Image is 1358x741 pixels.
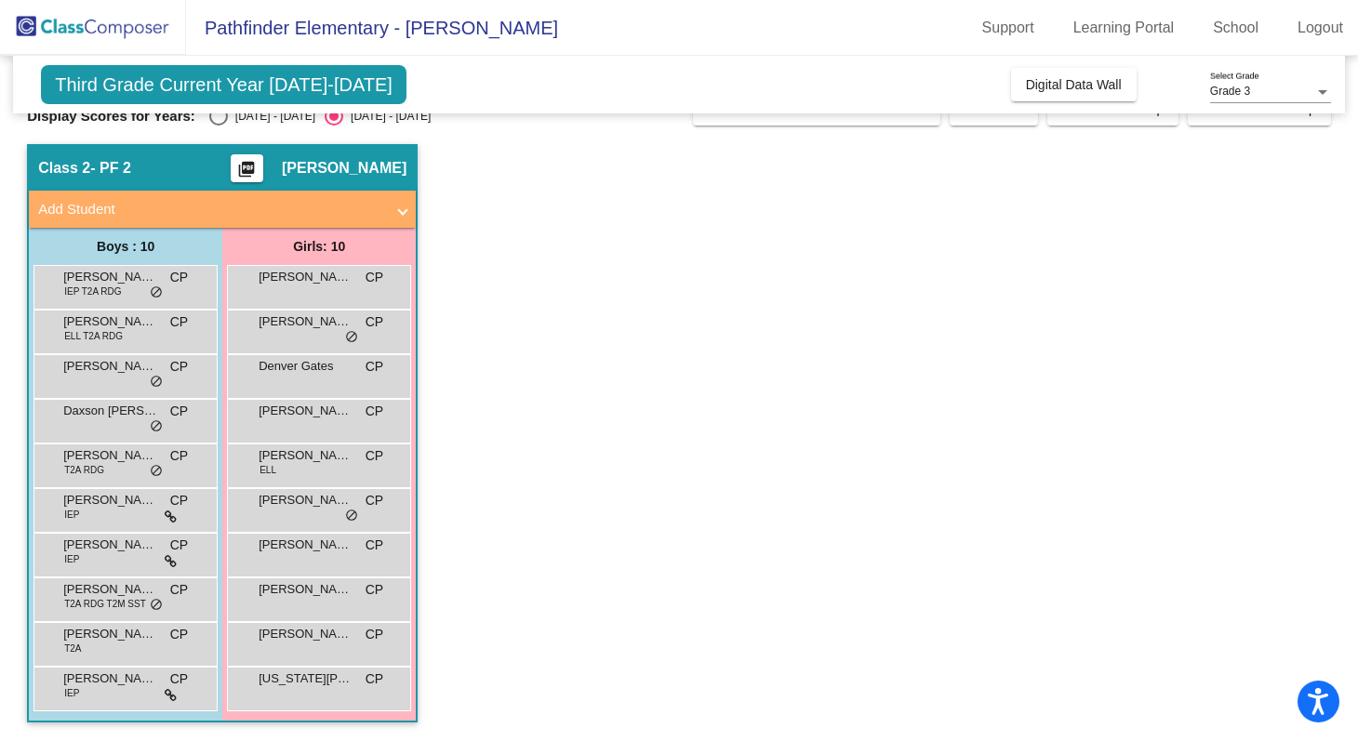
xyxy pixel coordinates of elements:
span: CP [170,536,188,555]
span: [PERSON_NAME] [259,491,352,509]
span: do_not_disturb_alt [150,464,163,479]
span: [PERSON_NAME] [259,402,352,420]
span: IEP [64,686,79,700]
span: ELL [260,463,276,477]
span: Display Scores for Years: [27,108,195,125]
div: Girls: 10 [222,228,416,265]
span: Denver Gates [259,357,352,376]
span: [PERSON_NAME] [63,669,156,688]
span: T2A RDG [64,463,104,477]
span: [US_STATE][PERSON_NAME] [259,669,352,688]
span: CP [366,446,383,466]
span: IEP [64,552,79,566]
span: CP [170,580,188,600]
span: - PF 2 [90,159,131,178]
span: [PERSON_NAME] [63,625,156,643]
span: do_not_disturb_alt [150,375,163,390]
span: [PERSON_NAME] [63,312,156,331]
span: do_not_disturb_alt [150,285,163,300]
span: [PERSON_NAME] [63,446,156,465]
span: Digital Data Wall [1026,77,1122,92]
span: Third Grade Current Year [DATE]-[DATE] [41,65,406,104]
span: [PERSON_NAME] [259,580,352,599]
span: ELL T2A RDG [64,329,123,343]
mat-icon: picture_as_pdf [235,160,258,186]
span: do_not_disturb_alt [345,509,358,523]
div: [DATE] - [DATE] [343,108,431,125]
span: CP [170,268,188,287]
span: CP [170,357,188,377]
span: [PERSON_NAME] [282,159,406,178]
span: CP [366,669,383,689]
a: School [1198,13,1273,43]
div: Boys : 10 [29,228,222,265]
span: [PERSON_NAME] [63,268,156,286]
button: Digital Data Wall [1011,68,1137,101]
span: CP [366,625,383,644]
span: CP [170,446,188,466]
span: [PERSON_NAME] [259,312,352,331]
span: CP [366,536,383,555]
span: CP [366,357,383,377]
span: Daxson [PERSON_NAME] [63,402,156,420]
span: do_not_disturb_alt [150,419,163,434]
span: IEP [64,508,79,522]
mat-expansion-panel-header: Add Student [29,191,416,228]
span: CP [170,312,188,332]
span: T2A [64,642,81,655]
span: [PERSON_NAME] [63,491,156,509]
mat-radio-group: Select an option [209,107,431,126]
span: [PERSON_NAME] [63,357,156,376]
span: do_not_disturb_alt [150,598,163,613]
span: CP [366,312,383,332]
a: Learning Portal [1058,13,1190,43]
a: Support [967,13,1049,43]
span: [PERSON_NAME] [63,536,156,554]
span: [PERSON_NAME] [63,580,156,599]
span: IEP T2A RDG [64,284,121,298]
span: [PERSON_NAME] [259,446,352,465]
span: CP [170,491,188,510]
span: T2A RDG T2M SST [64,597,146,611]
div: [DATE] - [DATE] [228,108,315,125]
span: [PERSON_NAME] [259,536,352,554]
span: CP [366,580,383,600]
span: CP [170,625,188,644]
span: CP [366,491,383,510]
span: Class 2 [38,159,90,178]
span: Pathfinder Elementary - [PERSON_NAME] [186,13,558,43]
button: Print Students Details [231,154,263,182]
span: CP [170,669,188,689]
mat-panel-title: Add Student [38,199,384,220]
span: CP [170,402,188,421]
span: [PERSON_NAME] [259,268,352,286]
span: CP [366,402,383,421]
span: CP [366,268,383,287]
span: [PERSON_NAME] [259,625,352,643]
span: Grade 3 [1210,85,1250,98]
a: Logout [1283,13,1358,43]
span: do_not_disturb_alt [345,330,358,345]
